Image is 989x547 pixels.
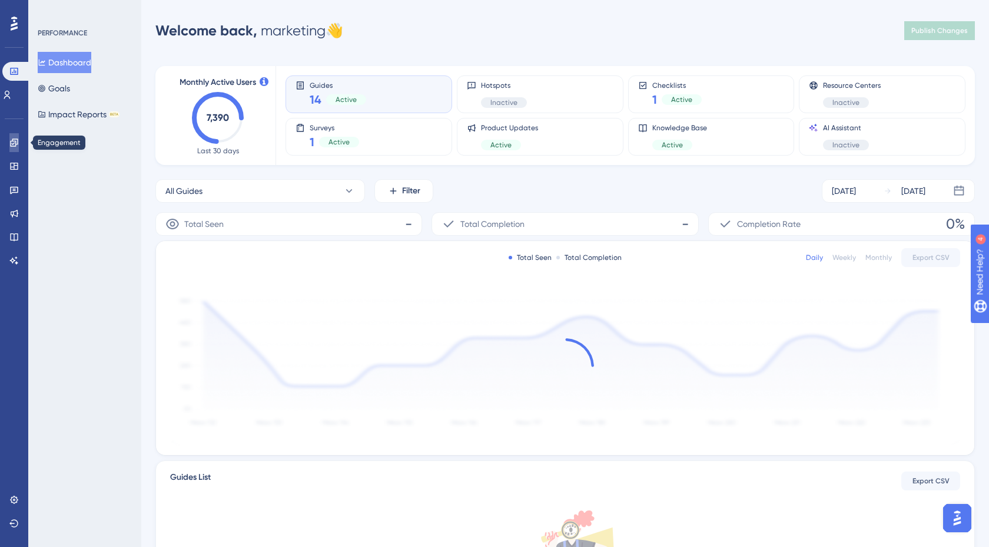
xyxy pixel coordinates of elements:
div: Weekly [832,253,856,262]
div: marketing 👋 [155,21,343,40]
span: Filter [402,184,420,198]
div: BETA [109,111,120,117]
span: Active [662,140,683,150]
span: Need Help? [28,3,74,17]
span: Completion Rate [737,217,801,231]
button: Dashboard [38,52,91,73]
span: Resource Centers [823,81,881,90]
span: Active [490,140,512,150]
button: Impact ReportsBETA [38,104,120,125]
span: 1 [652,91,657,108]
div: Monthly [865,253,892,262]
span: Monthly Active Users [180,75,256,90]
span: Export CSV [912,476,950,486]
button: Filter [374,179,433,203]
button: Goals [38,78,70,99]
span: Inactive [490,98,517,107]
button: Publish Changes [904,21,975,40]
div: Daily [806,253,823,262]
span: Inactive [832,140,859,150]
span: 1 [310,134,314,150]
div: 4 [82,6,85,15]
span: Active [671,95,692,104]
span: Welcome back, [155,22,257,39]
span: Guides [310,81,366,89]
span: - [405,215,412,233]
span: Export CSV [912,253,950,262]
div: Total Completion [556,253,622,262]
button: Export CSV [901,248,960,267]
div: Total Seen [509,253,552,262]
span: Surveys [310,123,359,131]
span: Active [336,95,357,104]
span: All Guides [165,184,203,198]
iframe: UserGuiding AI Assistant Launcher [940,500,975,536]
span: AI Assistant [823,123,869,133]
text: 7,390 [207,112,229,123]
span: Inactive [832,98,859,107]
span: Total Seen [184,217,224,231]
button: Export CSV [901,472,960,490]
span: Last 30 days [197,146,239,156]
span: Knowledge Base [652,123,707,133]
span: Total Completion [460,217,525,231]
span: Active [328,137,350,147]
div: PERFORMANCE [38,28,87,38]
span: Checklists [652,81,702,89]
span: Guides List [170,470,211,492]
span: 14 [310,91,321,108]
span: - [682,215,689,233]
span: Product Updates [481,123,538,133]
span: Hotspots [481,81,527,90]
div: [DATE] [832,184,856,198]
span: 0% [946,215,965,233]
span: Publish Changes [911,26,968,35]
button: All Guides [155,179,365,203]
div: [DATE] [901,184,925,198]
